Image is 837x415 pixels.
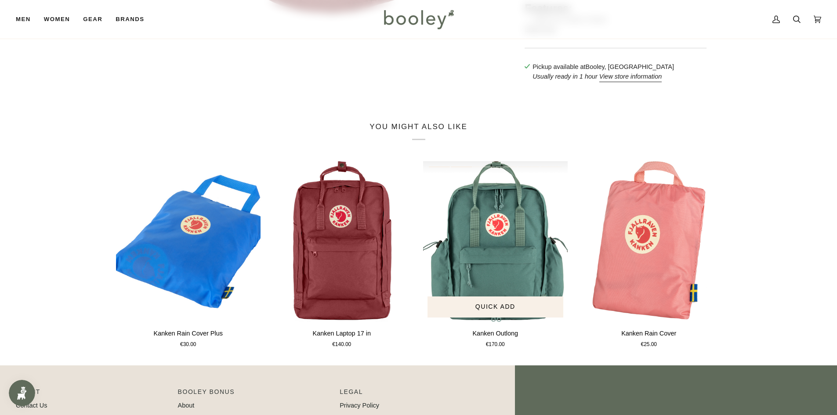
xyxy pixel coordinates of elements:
[340,402,379,409] a: Privacy Policy
[178,402,195,409] a: About
[313,329,371,339] p: Kanken Laptop 17 in
[576,161,721,322] a: Kanken Rain Cover
[116,161,261,322] a: Kanken Rain Cover Plus
[269,161,414,322] a: Kanken Laptop 17 in
[180,341,196,349] span: €30.00
[16,15,31,24] span: Men
[116,161,261,322] product-grid-item-variant: UN Blue
[475,302,515,311] span: Quick add
[269,325,414,349] a: Kanken Laptop 17 in
[621,329,676,339] p: Kanken Rain Cover
[332,341,351,349] span: €140.00
[423,161,568,322] a: Kanken Outlong
[116,161,261,322] img: Fjallraven Kanken Rain Cover Plus UN Blue - Booley Galway
[16,387,169,401] p: Pipeline_Footer Main
[576,161,721,322] product-grid-item-variant: Pink
[533,62,674,72] p: Pickup available at
[423,161,568,322] img: Fjallraven Kanken Outlong Frost Green - Booley Galway
[428,296,564,318] button: Quick add
[154,329,223,339] p: Kanken Rain Cover Plus
[116,122,721,140] h2: You might also like
[533,72,674,82] p: Usually ready in 1 hour
[116,161,261,349] product-grid-item: Kanken Rain Cover Plus
[423,161,568,349] product-grid-item: Kanken Outlong
[9,380,35,406] iframe: Button to open loyalty program pop-up
[116,15,144,24] span: Brands
[576,161,721,322] img: Fjallraven Kanken Rain Cover Pink - Booley Galway
[576,161,721,349] product-grid-item: Kanken Rain Cover
[269,161,414,349] product-grid-item: Kanken Laptop 17 in
[423,161,568,322] product-grid-item-variant: Fog
[599,72,662,82] button: View store information
[641,341,657,349] span: €25.00
[340,387,493,401] p: Pipeline_Footer Sub
[576,325,721,349] a: Kanken Rain Cover
[423,325,568,349] a: Kanken Outlong
[44,15,70,24] span: Women
[116,325,261,349] a: Kanken Rain Cover Plus
[178,387,331,401] p: Booley Bonus
[83,15,102,24] span: Gear
[269,161,414,322] product-grid-item-variant: Ox Red
[269,161,414,322] img: Fjallraven Kanken Laptop 17 in Ox Red - Booley Galway
[586,63,674,70] strong: Booley, [GEOGRAPHIC_DATA]
[472,329,518,339] p: Kanken Outlong
[380,7,457,32] img: Booley
[486,341,505,349] span: €170.00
